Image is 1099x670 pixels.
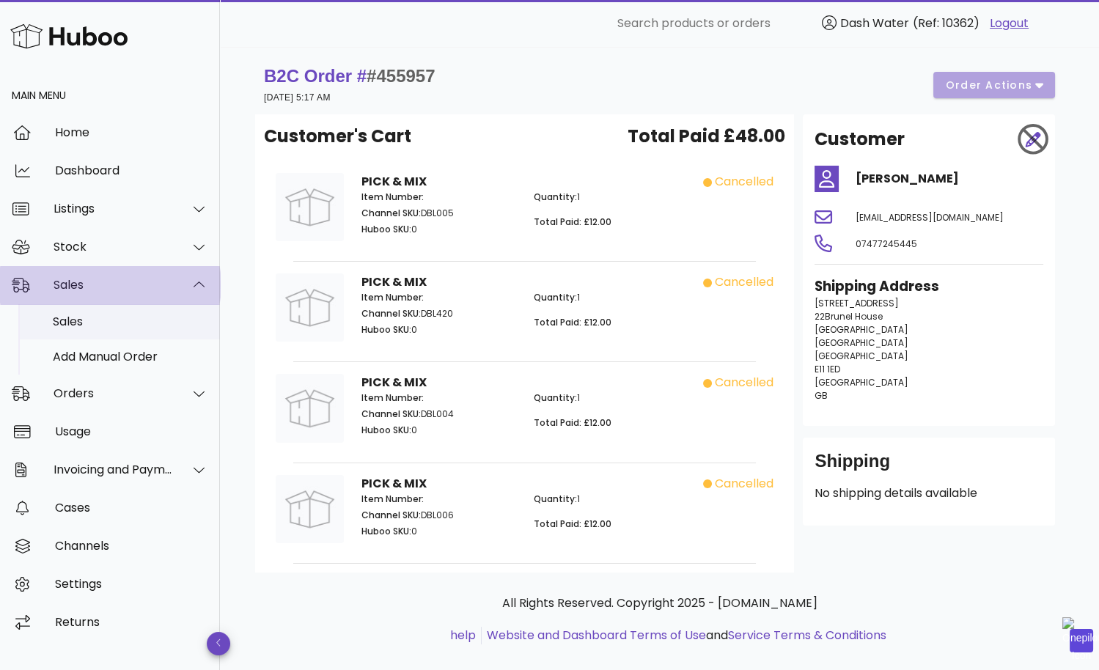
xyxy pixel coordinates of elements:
strong: PICK & MIX [361,475,427,492]
h4: [PERSON_NAME] [856,170,1043,188]
span: Total Paid: £12.00 [534,518,611,530]
div: Orders [54,386,173,400]
span: Channel SKU: [361,509,421,521]
span: [STREET_ADDRESS] [815,297,899,309]
strong: PICK & MIX [361,173,427,190]
span: Total Paid: £12.00 [534,216,611,228]
div: Listings [54,202,173,216]
small: [DATE] 5:17 AM [264,92,331,103]
span: Huboo SKU: [361,323,411,336]
span: [GEOGRAPHIC_DATA] [815,323,908,336]
p: 1 [534,493,688,506]
p: All Rights Reserved. Copyright 2025 - [DOMAIN_NAME] [267,594,1052,612]
span: 22Brunel House [815,310,883,323]
a: Service Terms & Conditions [728,627,886,644]
div: Shipping [815,449,1043,485]
p: DBL420 [361,307,515,320]
p: 0 [361,424,515,437]
img: Product Image [276,273,344,342]
div: Returns [55,615,208,629]
span: Huboo SKU: [361,525,411,537]
span: Channel SKU: [361,307,421,320]
img: Product Image [276,173,344,241]
span: [EMAIL_ADDRESS][DOMAIN_NAME] [856,211,1004,224]
a: help [450,627,476,644]
p: No shipping details available [815,485,1043,502]
span: [GEOGRAPHIC_DATA] [815,350,908,362]
div: Add Manual Order [53,350,208,364]
strong: PICK & MIX [361,273,427,290]
span: Item Number: [361,191,424,203]
span: Quantity: [534,391,577,404]
span: Quantity: [534,291,577,303]
span: Channel SKU: [361,408,421,420]
p: 0 [361,223,515,236]
h3: Shipping Address [815,276,1043,297]
span: 07477245445 [856,238,917,250]
p: DBL005 [361,207,515,220]
span: (Ref: 10362) [913,15,979,32]
span: [GEOGRAPHIC_DATA] [815,336,908,349]
strong: B2C Order # [264,66,435,86]
p: 0 [361,525,515,538]
div: Dashboard [55,163,208,177]
div: Sales [54,278,173,292]
div: Cases [55,501,208,515]
p: 1 [534,391,688,405]
span: Dash Water [840,15,909,32]
div: cancelled [715,273,773,291]
strong: PICK & MIX [361,374,427,391]
span: Total Paid £48.00 [628,123,785,150]
div: cancelled [715,475,773,493]
div: cancelled [715,374,773,391]
div: Sales [53,314,208,328]
div: cancelled [715,173,773,191]
img: Huboo Logo [10,21,128,52]
div: Stock [54,240,173,254]
span: Quantity: [534,493,577,505]
p: DBL006 [361,509,515,522]
img: Product Image [276,374,344,442]
div: Settings [55,577,208,591]
img: Product Image [276,475,344,543]
span: E11 1ED [815,363,840,375]
div: Usage [55,424,208,438]
span: GB [815,389,828,402]
span: Quantity: [534,191,577,203]
span: #455957 [367,66,435,86]
span: Customer's Cart [264,123,411,150]
span: Item Number: [361,291,424,303]
span: Item Number: [361,493,424,505]
h2: Customer [815,126,905,152]
span: Huboo SKU: [361,223,411,235]
span: Huboo SKU: [361,424,411,436]
li: and [482,627,886,644]
p: DBL004 [361,408,515,421]
span: Total Paid: £12.00 [534,316,611,328]
div: Channels [55,539,208,553]
a: Logout [990,15,1029,32]
p: 0 [361,323,515,336]
p: 1 [534,191,688,204]
span: Channel SKU: [361,207,421,219]
a: Website and Dashboard Terms of Use [487,627,706,644]
div: Invoicing and Payments [54,463,173,476]
div: Home [55,125,208,139]
p: 1 [534,291,688,304]
span: [GEOGRAPHIC_DATA] [815,376,908,389]
span: Item Number: [361,391,424,404]
span: Total Paid: £12.00 [534,416,611,429]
